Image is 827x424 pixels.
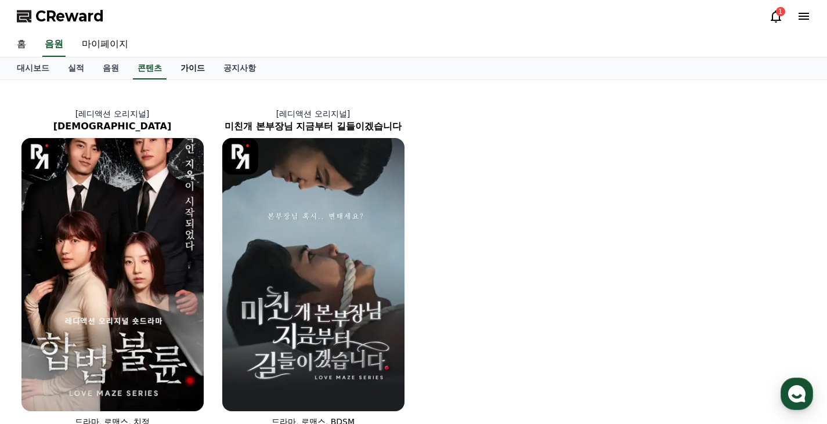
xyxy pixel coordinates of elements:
[133,57,167,79] a: 콘텐츠
[42,32,66,57] a: 음원
[106,346,120,355] span: 대화
[769,9,783,23] a: 1
[214,57,265,79] a: 공지사항
[37,345,44,354] span: 홈
[776,7,785,16] div: 1
[222,138,259,175] img: [object Object] Logo
[213,119,414,133] h2: 미친개 본부장님 지금부터 길들이겠습니다
[3,328,77,357] a: 홈
[21,138,204,411] img: 합법불륜
[222,138,405,411] img: 미친개 본부장님 지금부터 길들이겠습니다
[213,108,414,119] p: [레디액션 오리지널]
[12,119,213,133] h2: [DEMOGRAPHIC_DATA]
[77,328,150,357] a: 대화
[8,57,59,79] a: 대시보드
[179,345,193,354] span: 설정
[35,7,104,26] span: CReward
[12,108,213,119] p: [레디액션 오리지널]
[8,32,35,57] a: 홈
[150,328,223,357] a: 설정
[171,57,214,79] a: 가이드
[59,57,93,79] a: 실적
[73,32,138,57] a: 마이페이지
[93,57,128,79] a: 음원
[17,7,104,26] a: CReward
[21,138,58,175] img: [object Object] Logo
